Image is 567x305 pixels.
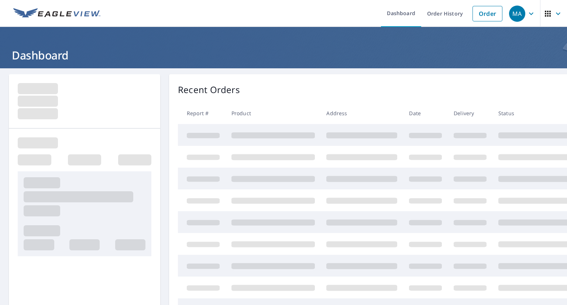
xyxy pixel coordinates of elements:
[472,6,502,21] a: Order
[403,102,448,124] th: Date
[178,83,240,96] p: Recent Orders
[320,102,403,124] th: Address
[509,6,525,22] div: MA
[226,102,321,124] th: Product
[13,8,100,19] img: EV Logo
[178,102,226,124] th: Report #
[448,102,492,124] th: Delivery
[9,48,558,63] h1: Dashboard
